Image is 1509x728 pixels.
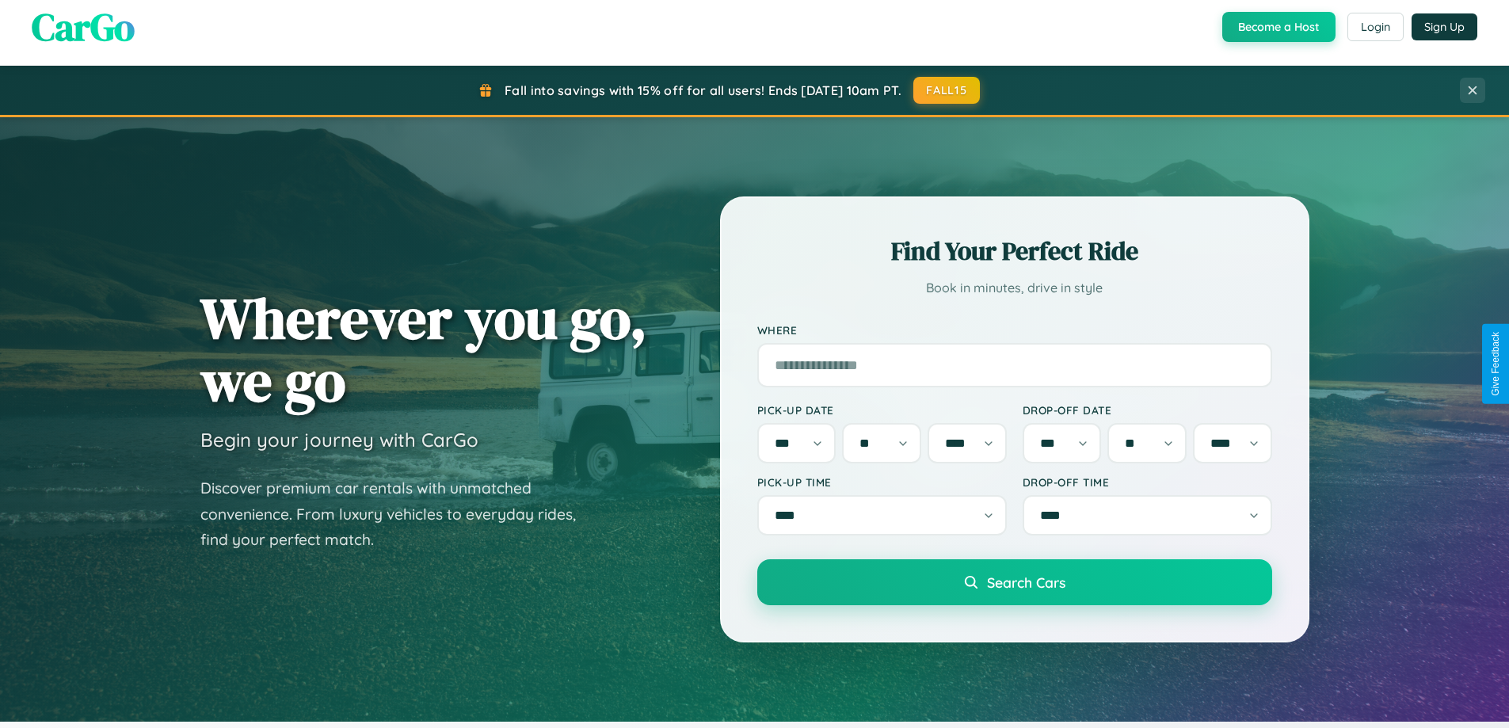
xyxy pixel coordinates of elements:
span: Search Cars [987,574,1065,591]
p: Discover premium car rentals with unmatched convenience. From luxury vehicles to everyday rides, ... [200,475,596,553]
label: Drop-off Time [1023,475,1272,489]
label: Pick-up Date [757,403,1007,417]
span: CarGo [32,1,135,53]
span: Fall into savings with 15% off for all users! Ends [DATE] 10am PT. [505,82,901,98]
button: FALL15 [913,77,980,104]
p: Book in minutes, drive in style [757,276,1272,299]
button: Login [1347,13,1404,41]
h1: Wherever you go, we go [200,287,647,412]
button: Sign Up [1412,13,1477,40]
h3: Begin your journey with CarGo [200,428,478,452]
div: Give Feedback [1490,332,1501,396]
label: Pick-up Time [757,475,1007,489]
button: Search Cars [757,559,1272,605]
label: Drop-off Date [1023,403,1272,417]
button: Become a Host [1222,12,1336,42]
h2: Find Your Perfect Ride [757,234,1272,269]
label: Where [757,323,1272,337]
